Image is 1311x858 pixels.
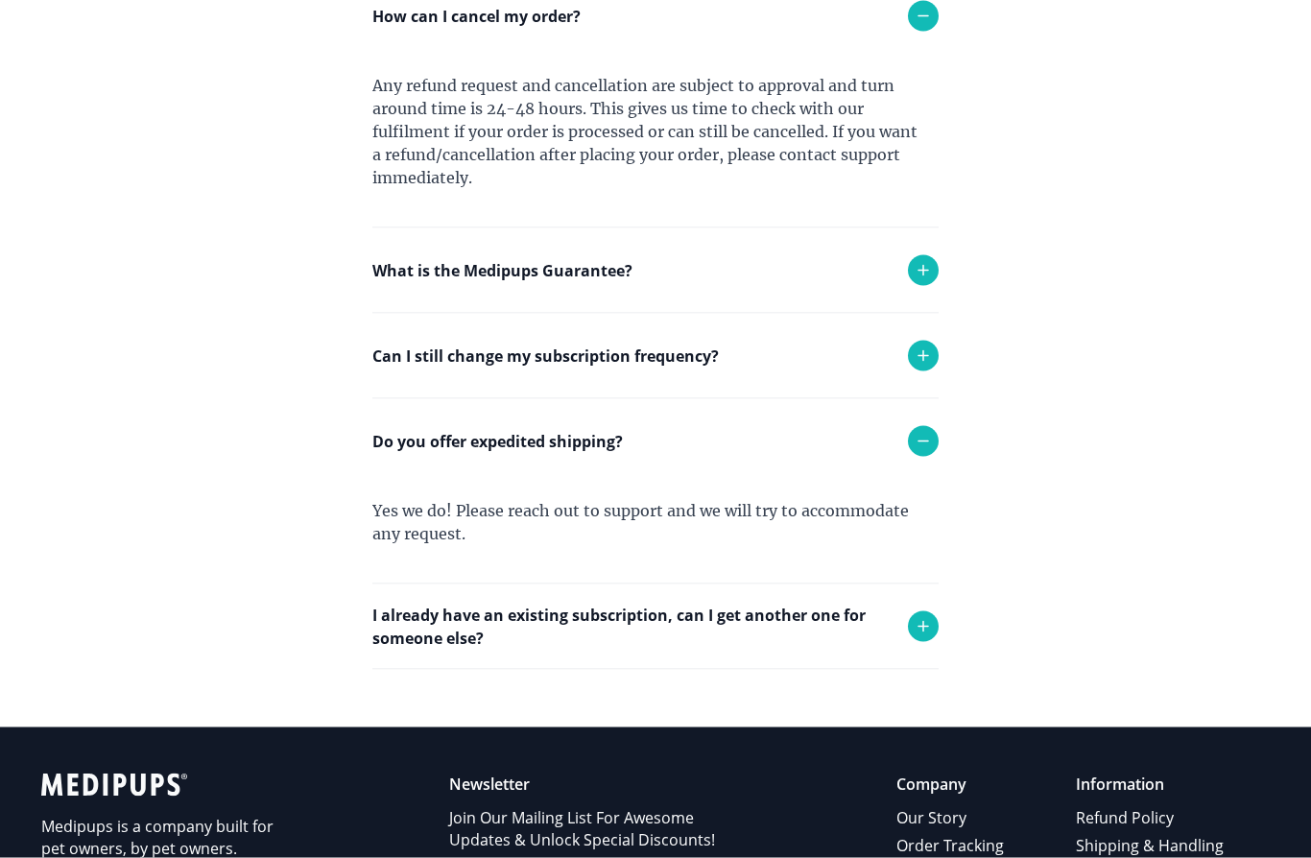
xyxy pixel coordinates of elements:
p: How can I cancel my order? [372,5,581,28]
p: Join Our Mailing List For Awesome Updates & Unlock Special Discounts! [449,807,738,851]
p: Newsletter [449,774,738,796]
p: Can I still change my subscription frequency? [372,345,719,368]
p: Information [1076,774,1227,796]
p: Do you offer expedited shipping? [372,430,623,453]
a: Refund Policy [1076,804,1227,832]
p: What is the Medipups Guarantee? [372,259,632,282]
a: Our Story [896,804,1007,832]
div: Any refund request and cancellation are subject to approval and turn around time is 24-48 hours. ... [372,59,939,227]
div: Absolutely! Simply place the order and use the shipping address of the person who will receive th... [372,669,939,769]
p: I already have an existing subscription, can I get another one for someone else? [372,604,889,650]
p: Company [896,774,1007,796]
div: Yes you can. Simply reach out to support and we will adjust your monthly deliveries! [372,398,939,498]
div: Yes we do! Please reach out to support and we will try to accommodate any request. [372,484,939,584]
div: If you received the wrong product or your product was damaged in transit, we will replace it with... [372,313,939,436]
